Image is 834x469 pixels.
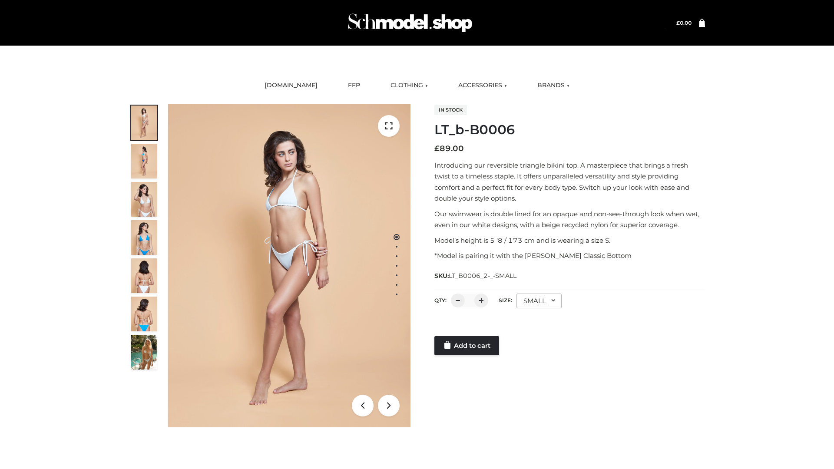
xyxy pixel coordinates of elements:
[676,20,692,26] a: £0.00
[131,106,157,140] img: ArielClassicBikiniTop_CloudNine_AzureSky_OW114ECO_1-scaled.jpg
[131,258,157,293] img: ArielClassicBikiniTop_CloudNine_AzureSky_OW114ECO_7-scaled.jpg
[131,220,157,255] img: ArielClassicBikiniTop_CloudNine_AzureSky_OW114ECO_4-scaled.jpg
[434,144,464,153] bdi: 89.00
[434,297,447,304] label: QTY:
[676,20,680,26] span: £
[168,104,410,427] img: ArielClassicBikiniTop_CloudNine_AzureSky_OW114ECO_1
[531,76,576,95] a: BRANDS
[258,76,324,95] a: [DOMAIN_NAME]
[452,76,513,95] a: ACCESSORIES
[341,76,367,95] a: FFP
[131,335,157,370] img: Arieltop_CloudNine_AzureSky2.jpg
[434,336,499,355] a: Add to cart
[384,76,434,95] a: CLOTHING
[131,182,157,217] img: ArielClassicBikiniTop_CloudNine_AzureSky_OW114ECO_3-scaled.jpg
[131,144,157,178] img: ArielClassicBikiniTop_CloudNine_AzureSky_OW114ECO_2-scaled.jpg
[676,20,692,26] bdi: 0.00
[434,122,705,138] h1: LT_b-B0006
[449,272,516,280] span: LT_B0006_2-_-SMALL
[434,271,517,281] span: SKU:
[434,160,705,204] p: Introducing our reversible triangle bikini top. A masterpiece that brings a fresh twist to a time...
[434,105,467,115] span: In stock
[434,144,440,153] span: £
[499,297,512,304] label: Size:
[434,235,705,246] p: Model’s height is 5 ‘8 / 173 cm and is wearing a size S.
[434,208,705,231] p: Our swimwear is double lined for an opaque and non-see-through look when wet, even in our white d...
[345,6,475,40] img: Schmodel Admin 964
[516,294,562,308] div: SMALL
[131,297,157,331] img: ArielClassicBikiniTop_CloudNine_AzureSky_OW114ECO_8-scaled.jpg
[434,250,705,261] p: *Model is pairing it with the [PERSON_NAME] Classic Bottom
